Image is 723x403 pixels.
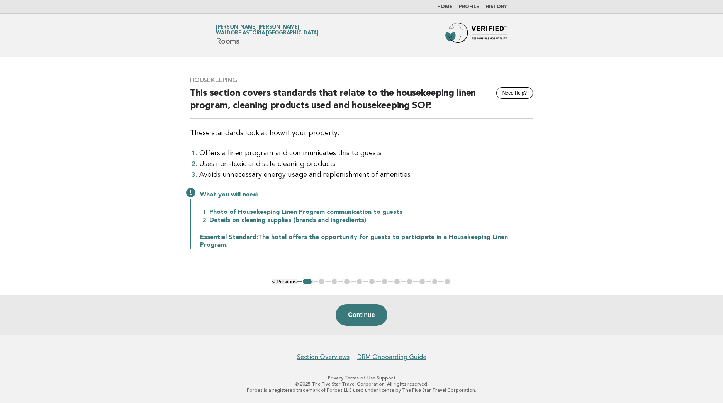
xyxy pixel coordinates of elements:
[199,159,533,169] li: Uses non-toxic and safe cleaning products
[200,234,533,249] p: The hotel offers the opportunity for guests to participate in a Housekeeping Linen Program.
[200,191,533,199] p: What you will need:
[328,375,343,381] a: Privacy
[216,25,318,36] a: [PERSON_NAME] [PERSON_NAME]Waldorf Astoria [GEOGRAPHIC_DATA]
[199,148,533,159] li: Offers a linen program and communicates this to guests
[445,23,507,47] img: Forbes Travel Guide
[216,31,318,36] span: Waldorf Astoria [GEOGRAPHIC_DATA]
[190,128,533,139] p: These standards look at how/if your property:
[190,76,533,84] h3: Housekeeping
[125,387,598,393] p: Forbes is a registered trademark of Forbes LLC used under license by The Five Star Travel Corpora...
[297,353,350,361] a: Section Overviews
[437,5,453,9] a: Home
[496,87,533,99] button: Need Help?
[125,375,598,381] p: · ·
[377,375,395,381] a: Support
[200,234,258,240] strong: Essential Standard:
[336,304,387,326] button: Continue
[357,353,426,361] a: DRM Onboarding Guide
[459,5,479,9] a: Profile
[125,381,598,387] p: © 2025 The Five Star Travel Corporation. All rights reserved.
[209,216,533,224] li: Details on cleaning supplies (brands and ingredients)
[272,279,296,284] button: < Previous
[216,25,318,45] h1: Rooms
[190,87,533,119] h2: This section covers standards that relate to the housekeeping linen program, cleaning products us...
[302,278,313,286] button: 1
[199,169,533,180] li: Avoids unnecessary energy usage and replenishment of amenities
[485,5,507,9] a: History
[345,375,375,381] a: Terms of Use
[209,208,533,216] li: Photo of Housekeeping Linen Program communication to guests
